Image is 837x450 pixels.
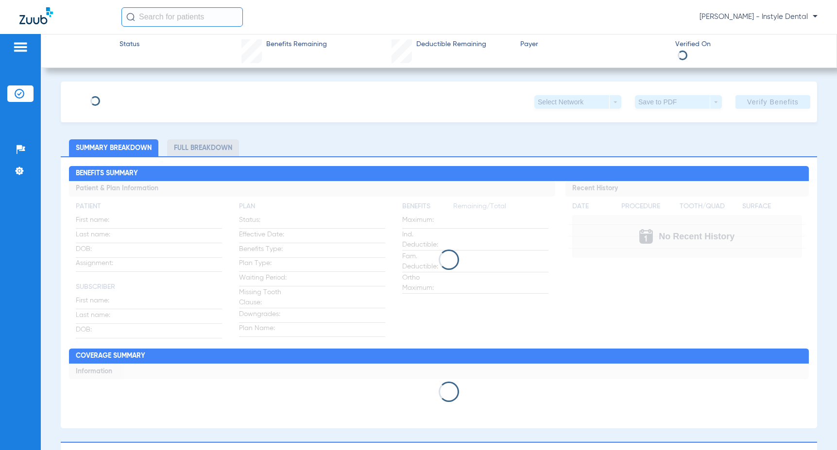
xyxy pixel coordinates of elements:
img: Zuub Logo [19,7,53,24]
span: Verified On [675,39,821,50]
span: Status [120,39,139,50]
h2: Benefits Summary [69,166,808,182]
h2: Coverage Summary [69,349,808,364]
span: [PERSON_NAME] - Instyle Dental [700,12,818,22]
span: Benefits Remaining [266,39,327,50]
img: Search Icon [126,13,135,21]
li: Summary Breakdown [69,139,158,156]
span: Payer [520,39,666,50]
li: Full Breakdown [167,139,239,156]
span: Deductible Remaining [416,39,486,50]
img: hamburger-icon [13,41,28,53]
input: Search for patients [121,7,243,27]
